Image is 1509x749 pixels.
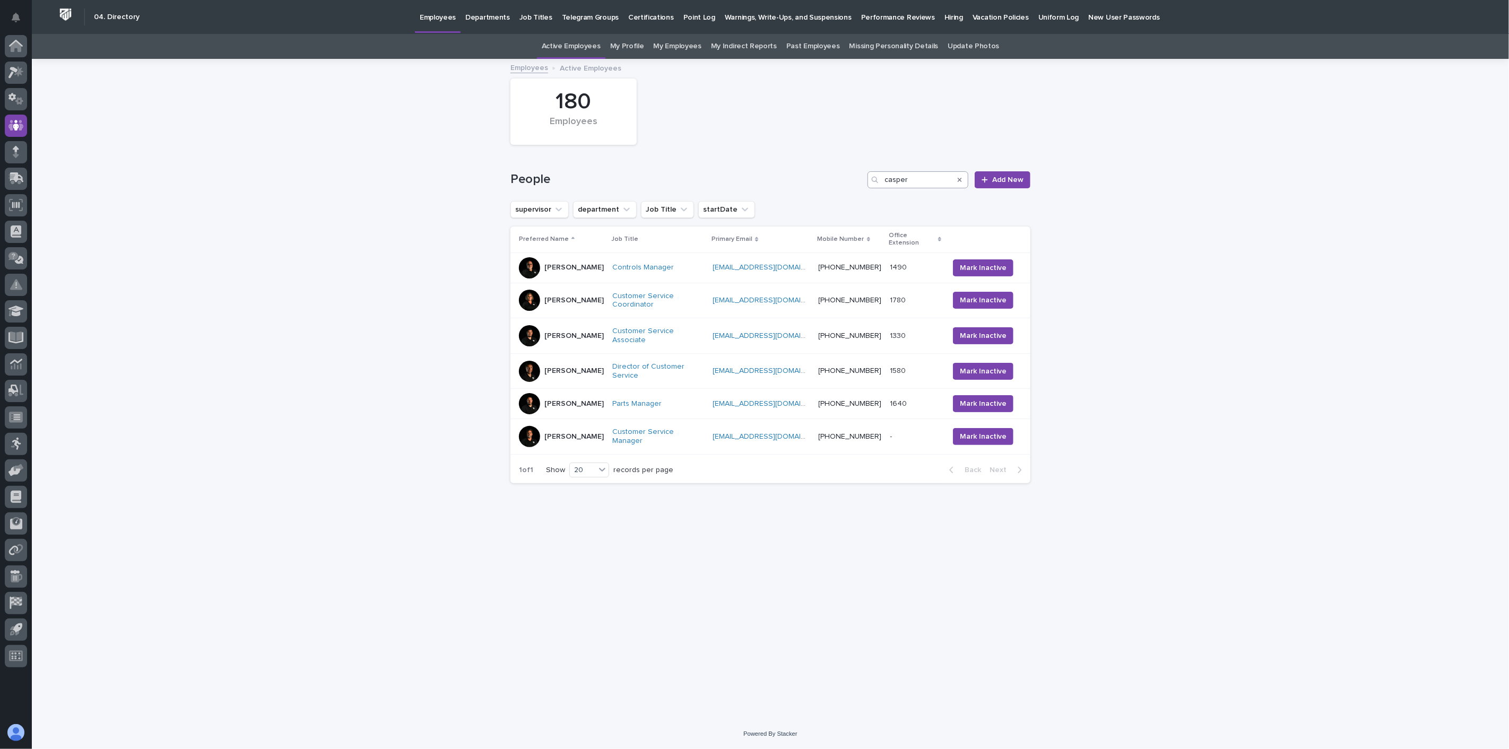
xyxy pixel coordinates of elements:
[510,419,1030,455] tr: [PERSON_NAME]Customer Service Manager [EMAIL_ADDRESS][DOMAIN_NAME] [PHONE_NUMBER]-- Mark Inactive
[849,34,939,59] a: Missing Personality Details
[542,34,601,59] a: Active Employees
[612,428,704,446] a: Customer Service Manager
[819,367,882,374] a: [PHONE_NUMBER]
[953,327,1013,344] button: Mark Inactive
[713,332,832,339] a: [EMAIL_ADDRESS][DOMAIN_NAME]
[612,327,704,345] a: Customer Service Associate
[975,171,1030,188] a: Add New
[743,730,797,737] a: Powered By Stacker
[889,230,935,249] p: Office Extension
[611,233,638,245] p: Job Title
[713,400,832,407] a: [EMAIL_ADDRESS][DOMAIN_NAME]
[819,400,882,407] a: [PHONE_NUMBER]
[819,297,882,304] a: [PHONE_NUMBER]
[510,353,1030,389] tr: [PERSON_NAME]Director of Customer Service [EMAIL_ADDRESS][DOMAIN_NAME] [PHONE_NUMBER]15801580 Mar...
[990,466,1013,474] span: Next
[985,465,1030,475] button: Next
[544,263,604,272] p: [PERSON_NAME]
[711,34,777,59] a: My Indirect Reports
[712,233,752,245] p: Primary Email
[612,292,704,310] a: Customer Service Coordinator
[890,430,895,441] p: -
[510,389,1030,419] tr: [PERSON_NAME]Parts Manager [EMAIL_ADDRESS][DOMAIN_NAME] [PHONE_NUMBER]16401640 Mark Inactive
[960,398,1007,409] span: Mark Inactive
[546,466,565,475] p: Show
[953,428,1013,445] button: Mark Inactive
[960,295,1007,306] span: Mark Inactive
[94,13,140,22] h2: 04. Directory
[890,397,909,408] p: 1640
[960,431,1007,442] span: Mark Inactive
[528,116,619,138] div: Employees
[510,318,1030,354] tr: [PERSON_NAME]Customer Service Associate [EMAIL_ADDRESS][DOMAIN_NAME] [PHONE_NUMBER]13301330 Mark ...
[654,34,701,59] a: My Employees
[960,366,1007,377] span: Mark Inactive
[612,399,662,408] a: Parts Manager
[890,294,908,305] p: 1780
[612,362,704,380] a: Director of Customer Service
[868,171,968,188] input: Search
[510,61,548,73] a: Employees
[948,34,999,59] a: Update Photos
[890,364,908,376] p: 1580
[713,297,832,304] a: [EMAIL_ADDRESS][DOMAIN_NAME]
[992,176,1024,184] span: Add New
[560,62,621,73] p: Active Employees
[960,330,1007,341] span: Mark Inactive
[713,433,832,440] a: [EMAIL_ADDRESS][DOMAIN_NAME]
[13,13,27,30] div: Notifications
[5,721,27,744] button: users-avatar
[713,264,832,271] a: [EMAIL_ADDRESS][DOMAIN_NAME]
[941,465,985,475] button: Back
[713,367,832,374] a: [EMAIL_ADDRESS][DOMAIN_NAME]
[958,466,981,474] span: Back
[819,332,882,339] a: [PHONE_NUMBER]
[819,264,882,271] a: [PHONE_NUMBER]
[953,259,1013,276] button: Mark Inactive
[56,5,75,24] img: Workspace Logo
[510,457,542,483] p: 1 of 1
[510,201,569,218] button: supervisor
[819,433,882,440] a: [PHONE_NUMBER]
[612,263,674,272] a: Controls Manager
[818,233,864,245] p: Mobile Number
[5,6,27,29] button: Notifications
[698,201,755,218] button: startDate
[641,201,694,218] button: Job Title
[510,252,1030,283] tr: [PERSON_NAME]Controls Manager [EMAIL_ADDRESS][DOMAIN_NAME] [PHONE_NUMBER]14901490 Mark Inactive
[510,283,1030,318] tr: [PERSON_NAME]Customer Service Coordinator [EMAIL_ADDRESS][DOMAIN_NAME] [PHONE_NUMBER]17801780 Mar...
[960,263,1007,273] span: Mark Inactive
[953,363,1013,380] button: Mark Inactive
[953,292,1013,309] button: Mark Inactive
[544,296,604,305] p: [PERSON_NAME]
[528,89,619,115] div: 180
[890,329,908,341] p: 1330
[544,432,604,441] p: [PERSON_NAME]
[573,201,637,218] button: department
[544,332,604,341] p: [PERSON_NAME]
[570,465,595,476] div: 20
[890,261,909,272] p: 1490
[544,399,604,408] p: [PERSON_NAME]
[519,233,569,245] p: Preferred Name
[613,466,673,475] p: records per page
[610,34,644,59] a: My Profile
[786,34,840,59] a: Past Employees
[953,395,1013,412] button: Mark Inactive
[510,172,863,187] h1: People
[544,367,604,376] p: [PERSON_NAME]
